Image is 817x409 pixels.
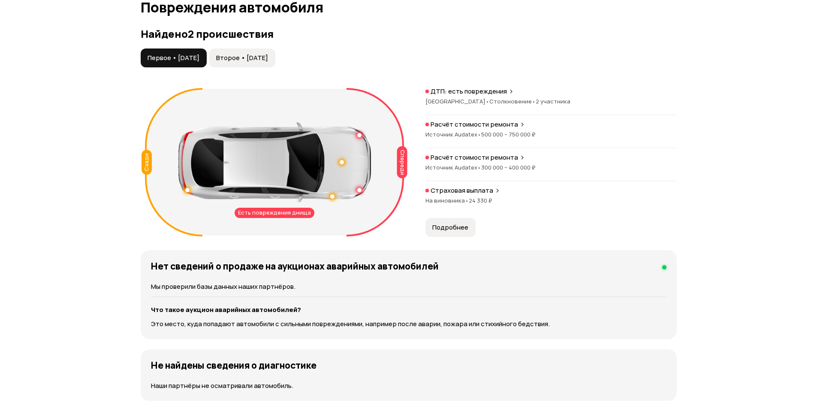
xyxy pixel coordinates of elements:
[425,130,481,138] span: Источник Audatex
[425,164,481,171] span: Источник Audatex
[151,381,666,391] p: Наши партнёры не осматривали автомобиль.
[216,54,268,62] span: Второе • [DATE]
[431,87,507,96] p: ДТП: есть повреждения
[481,130,536,138] span: 500 000 – 750 000 ₽
[431,120,518,129] p: Расчёт стоимости ремонта
[235,208,314,218] div: Есть повреждения днища
[142,150,152,175] div: Сзади
[469,197,492,204] span: 24 330 ₽
[536,97,570,105] span: 2 участника
[151,282,666,291] p: Мы проверили базы данных наших партнёров.
[209,48,275,67] button: Второе • [DATE]
[425,197,469,204] span: На виновника
[425,218,476,237] button: Подробнее
[425,97,489,105] span: [GEOGRAPHIC_DATA]
[477,164,481,171] span: •
[151,319,666,329] p: Это место, куда попадают автомобили с сильными повреждениями, например после аварии, пожара или с...
[141,28,677,40] h3: Найдено 2 происшествия
[465,197,469,204] span: •
[532,97,536,105] span: •
[148,54,199,62] span: Первое • [DATE]
[481,164,536,171] span: 300 000 – 400 000 ₽
[485,97,489,105] span: •
[431,153,518,162] p: Расчёт стоимости ремонта
[431,186,493,195] p: Страховая выплата
[151,360,317,371] h4: Не найдены сведения о диагностике
[489,97,536,105] span: Столкновение
[151,305,301,314] strong: Что такое аукцион аварийных автомобилей?
[141,48,207,67] button: Первое • [DATE]
[432,223,468,232] span: Подробнее
[477,130,481,138] span: •
[151,261,439,272] h4: Нет сведений о продаже на аукционах аварийных автомобилей
[397,146,407,178] div: Спереди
